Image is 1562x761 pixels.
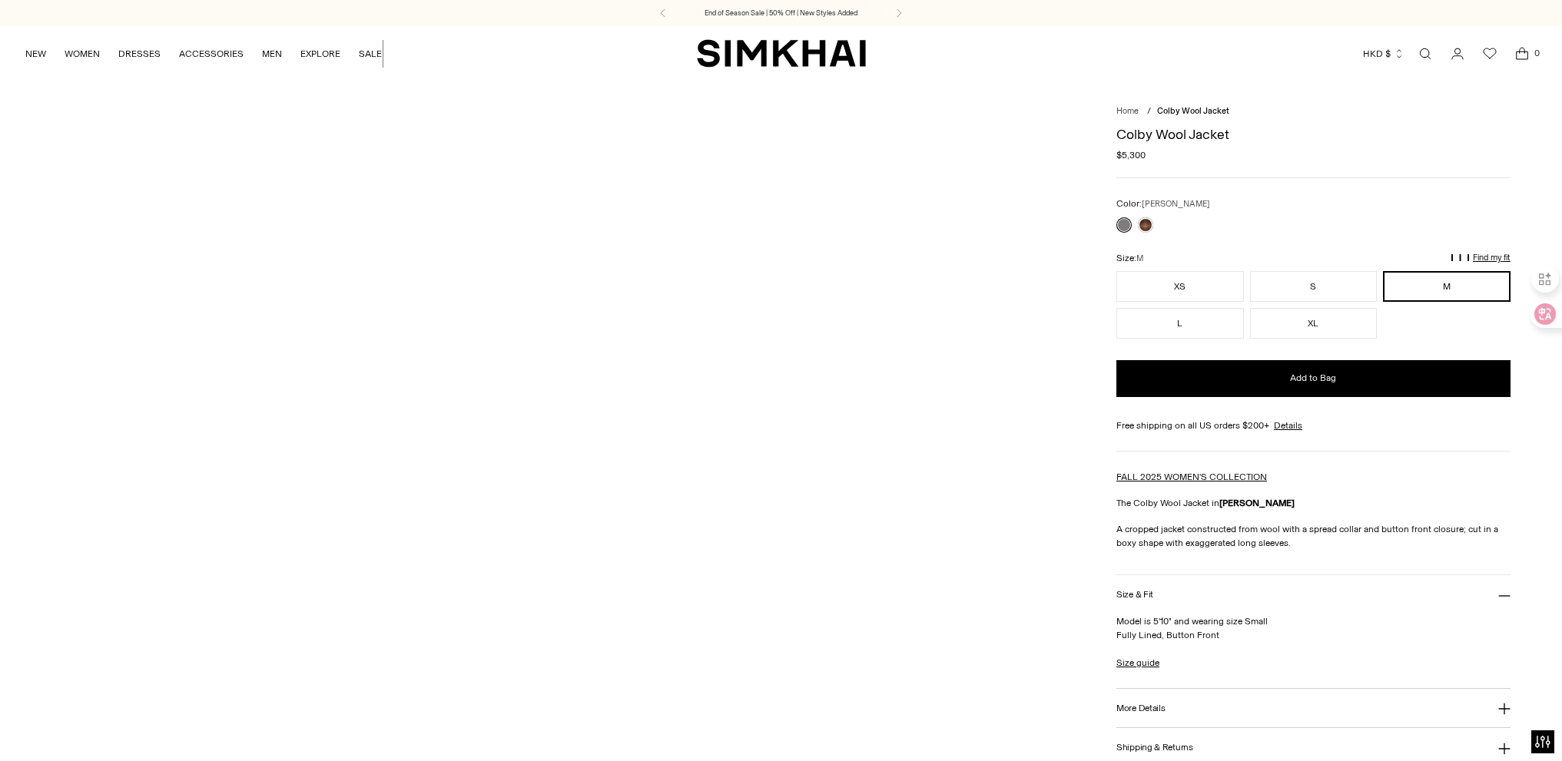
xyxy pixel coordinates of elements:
[1116,496,1511,510] p: The Colby Wool Jacket in
[1147,105,1151,118] div: /
[1442,38,1473,69] a: Go to the account page
[262,37,282,71] a: MEN
[1116,743,1193,753] h3: Shipping & Returns
[1116,148,1146,162] span: $5,300
[65,37,100,71] a: WOMEN
[1116,419,1511,432] div: Free shipping on all US orders $200+
[1530,46,1544,60] span: 0
[1116,360,1511,397] button: Add to Bag
[1250,271,1378,302] button: S
[1116,127,1511,141] h1: Colby Wool Jacket
[1363,37,1404,71] button: HKD $
[1474,38,1505,69] a: Wishlist
[1116,590,1153,600] h3: Size & Fit
[1116,522,1511,550] p: A cropped jacket constructed from wool with a spread collar and button front closure; cut in a bo...
[300,37,340,71] a: EXPLORE
[1116,308,1244,339] button: L
[1116,106,1139,116] a: Home
[1116,271,1244,302] button: XS
[1157,106,1229,116] span: Colby Wool Jacket
[1274,419,1302,432] a: Details
[359,37,382,71] a: SALE
[697,38,866,68] a: SIMKHAI
[1116,703,1165,713] h3: More Details
[1507,38,1537,69] a: Open cart modal
[1136,253,1143,263] span: M
[1410,38,1441,69] a: Open search modal
[1116,656,1159,670] a: Size guide
[1290,372,1336,385] span: Add to Bag
[1116,614,1511,642] p: Model is 5'10" and wearing size Small Fully Lined, Button Front
[1142,199,1210,209] span: [PERSON_NAME]
[1116,575,1511,614] button: Size & Fit
[1219,498,1295,508] strong: [PERSON_NAME]
[1116,197,1210,211] label: Color:
[1116,689,1511,728] button: More Details
[179,37,244,71] a: ACCESSORIES
[1116,471,1267,482] a: FALL 2025 WOMEN'S COLLECTION
[118,37,161,71] a: DRESSES
[1250,308,1378,339] button: XL
[25,37,46,71] a: NEW
[1116,105,1511,118] nav: breadcrumbs
[1116,251,1143,266] label: Size:
[1383,271,1511,302] button: M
